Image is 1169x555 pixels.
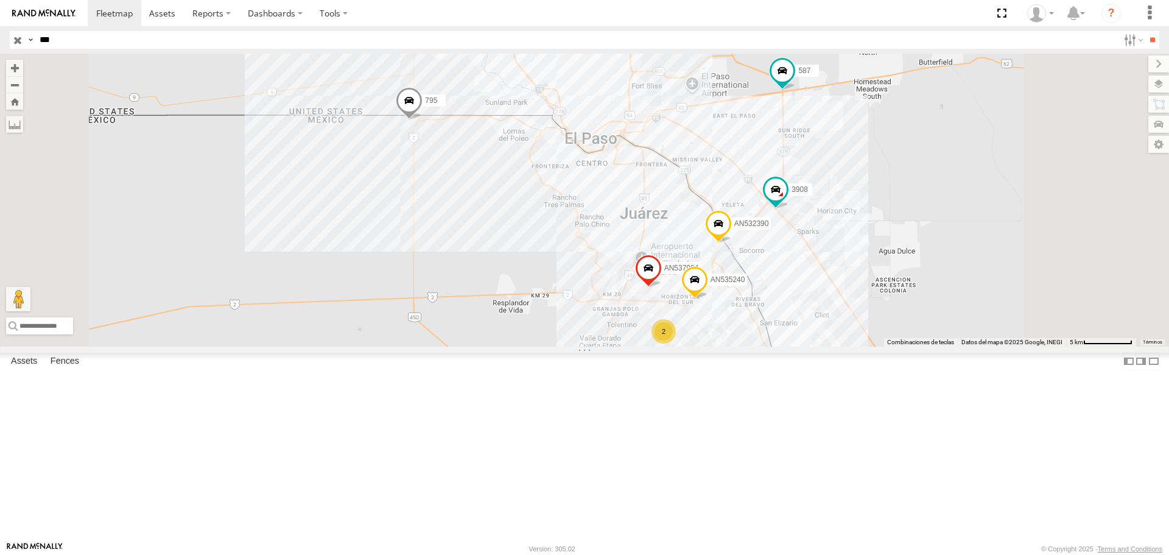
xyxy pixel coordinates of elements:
[1070,339,1083,345] span: 5 km
[12,9,75,18] img: rand-logo.svg
[1098,545,1162,553] a: Terms and Conditions
[887,338,954,347] button: Combinaciones de teclas
[1123,353,1135,370] label: Dock Summary Table to the Left
[711,275,745,284] span: AN535240
[6,287,30,311] button: Arrastra al hombrecito al mapa para abrir Street View
[6,93,23,110] button: Zoom Home
[529,545,575,553] div: Version: 305.02
[1148,353,1160,370] label: Hide Summary Table
[1143,339,1162,344] a: Términos
[425,97,437,105] span: 795
[1101,4,1121,23] i: ?
[6,116,23,133] label: Measure
[1041,545,1162,553] div: © Copyright 2025 -
[792,186,808,194] span: 3908
[44,353,85,370] label: Fences
[798,66,810,75] span: 587
[1135,353,1147,370] label: Dock Summary Table to the Right
[651,319,676,344] div: 2
[26,31,35,49] label: Search Query
[1066,338,1136,347] button: Escala del mapa: 5 km por 77 píxeles
[1148,136,1169,153] label: Map Settings
[5,353,43,370] label: Assets
[6,60,23,76] button: Zoom in
[734,219,769,228] span: AN532390
[1119,31,1145,49] label: Search Filter Options
[1023,4,1058,23] div: carolina herrera
[6,76,23,93] button: Zoom out
[7,543,63,555] a: Visit our Website
[961,339,1062,345] span: Datos del mapa ©2025 Google, INEGI
[664,264,699,273] span: AN537994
